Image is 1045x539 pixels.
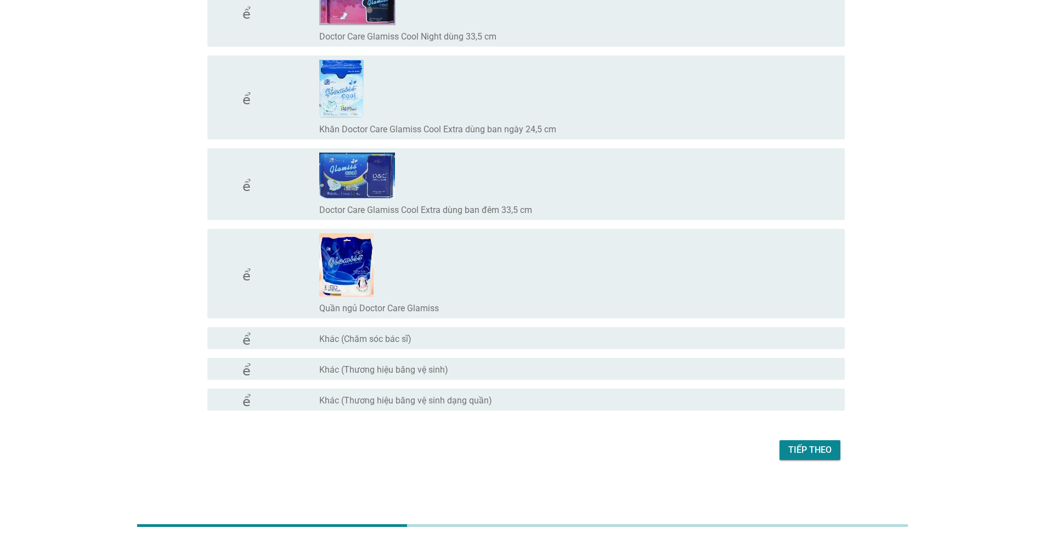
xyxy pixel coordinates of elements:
font: Doctor Care Glamiss Cool Extra dùng ban đêm 33,5 cm [319,205,532,215]
font: Tiếp theo [788,445,832,455]
img: ef439cee-8e3e-4c7d-b839-d23899a5617c-image71.jpeg [319,233,374,297]
font: kiểm tra [216,332,307,345]
font: kiểm tra [216,393,307,406]
font: kiểm tra [216,267,307,280]
font: kiểm tra [216,5,307,19]
font: Khác (Thương hiệu băng vệ sinh dạng quần) [319,395,492,406]
font: kiểm tra [216,178,307,191]
font: Quần ngủ Doctor Care Glamiss [319,303,439,313]
img: 345d5792-44a9-4d9a-a4e2-3c3be6562085-image70.jpeg [319,153,395,199]
font: kiểm tra [216,362,307,375]
img: 52efec4d-87b1-45b9-b951-dc855b200028-image69.jpeg [319,60,364,118]
font: Khác (Chăm sóc bác sĩ) [319,334,411,344]
button: Tiếp theo [779,440,840,460]
font: Khác (Thương hiệu băng vệ sinh) [319,364,448,375]
font: kiểm tra [216,91,307,104]
font: Doctor Care Glamiss Cool Night dùng 33,5 cm [319,31,496,42]
font: Khăn Doctor Care Glamiss Cool Extra dùng ban ngày 24,5 cm [319,124,556,134]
